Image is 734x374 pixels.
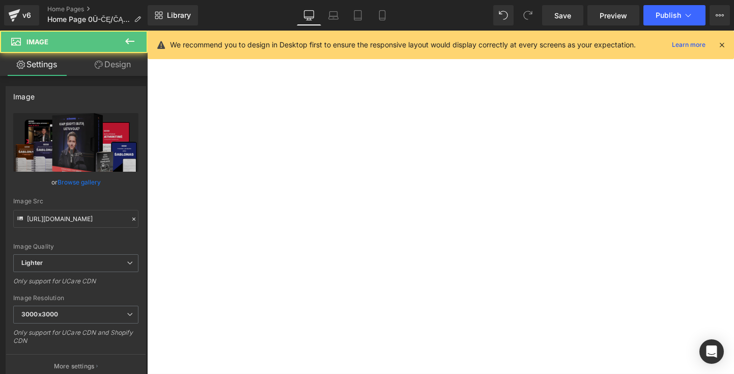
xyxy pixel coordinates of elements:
span: Home Page 0Ū-ČĘ/ČĄ;ĮŠ. [47,15,130,23]
div: Image Resolution [13,295,138,302]
a: v6 [4,5,39,25]
span: Save [554,10,571,21]
p: We recommend you to design in Desktop first to ensure the responsive layout would display correct... [170,39,636,50]
a: Laptop [321,5,346,25]
a: New Library [148,5,198,25]
button: More [710,5,730,25]
a: Home Pages [47,5,149,13]
button: Undo [493,5,514,25]
a: Learn more [668,39,710,51]
a: Tablet [346,5,370,25]
div: v6 [20,9,33,22]
div: Image Src [13,198,138,205]
input: Link [13,210,138,228]
span: Library [167,11,191,20]
div: or [13,177,138,188]
p: More settings [54,362,95,371]
button: Publish [643,5,705,25]
a: Mobile [370,5,394,25]
b: Lighter [21,259,43,266]
a: Preview [587,5,639,25]
div: Open Intercom Messenger [699,339,724,364]
a: Browse gallery [58,173,101,191]
a: Design [76,53,150,76]
div: Only support for UCare CDN [13,277,138,292]
span: Image [26,38,48,46]
div: Image Quality [13,243,138,250]
b: 3000x3000 [21,310,58,318]
button: Redo [518,5,538,25]
div: Image [13,87,35,101]
span: Publish [656,11,681,19]
a: Desktop [297,5,321,25]
span: Preview [600,10,627,21]
div: Only support for UCare CDN and Shopify CDN [13,329,138,352]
